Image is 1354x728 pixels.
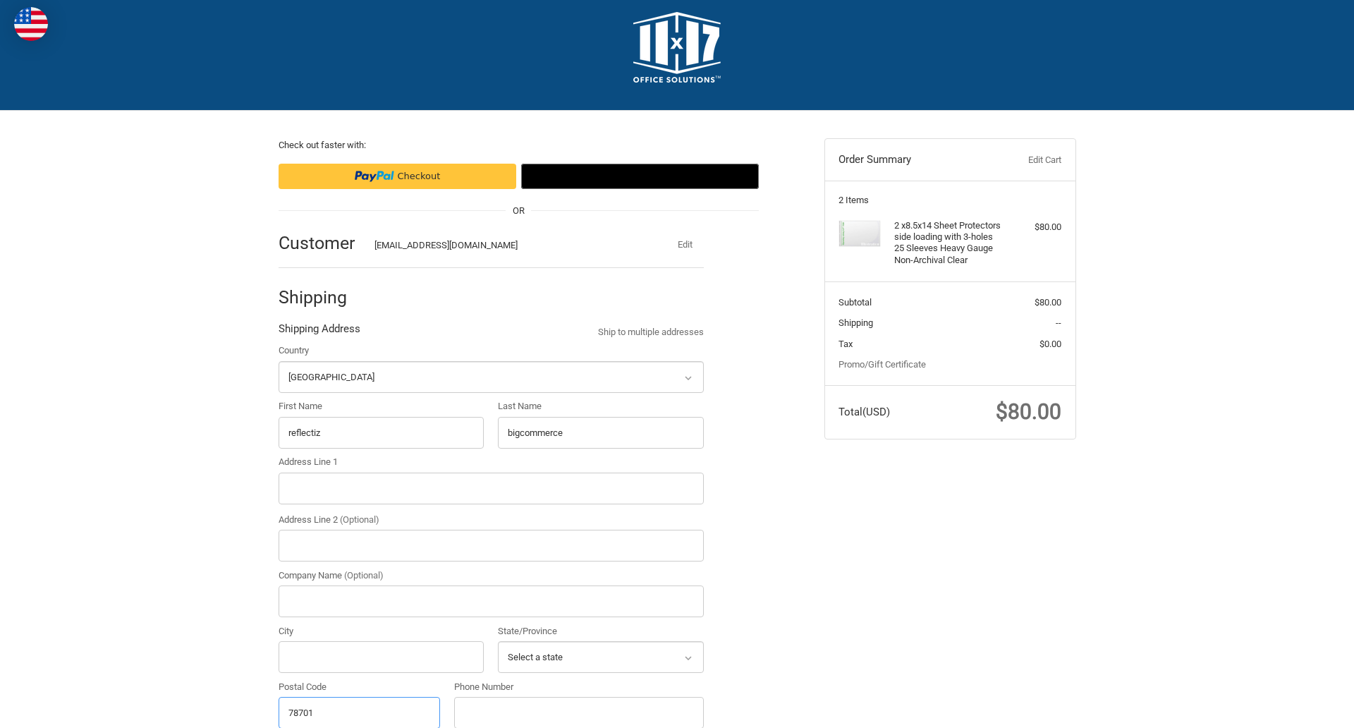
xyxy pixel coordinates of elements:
legend: Shipping Address [279,321,360,344]
span: -- [1056,317,1061,328]
span: Shipping [838,317,873,328]
label: Country [279,344,704,358]
h2: Shipping [279,286,361,308]
label: Address Line 2 [279,513,704,527]
button: Google Pay [521,164,759,189]
label: Last Name [498,399,704,413]
img: duty and tax information for United States [14,7,48,41]
small: (Optional) [340,514,379,525]
label: Postal Code [279,680,441,694]
label: City [279,624,484,638]
div: [EMAIL_ADDRESS][DOMAIN_NAME] [374,238,640,253]
a: Edit Cart [992,153,1061,167]
h3: Order Summary [838,153,992,167]
a: Ship to multiple addresses [598,325,704,339]
label: State/Province [498,624,704,638]
button: Edit [667,235,704,255]
span: $0.00 [1039,339,1061,349]
h2: Customer [279,232,361,254]
label: Address Line 1 [279,455,704,469]
iframe: PayPal-paypal [279,164,516,189]
span: Tax [838,339,853,349]
h3: 2 Items [838,195,1061,206]
img: 11x17.com [633,12,721,83]
span: Subtotal [838,297,872,308]
a: Promo/Gift Certificate [838,359,926,370]
label: First Name [279,399,484,413]
span: $80.00 [1035,297,1061,308]
h4: 2 x 8.5x14 Sheet Protectors side loading with 3-holes 25 Sleeves Heavy Gauge Non-Archival Clear [894,220,1002,266]
span: OR [506,204,532,218]
span: $80.00 [996,399,1061,424]
label: Phone Number [454,680,704,694]
p: Check out faster with: [279,138,759,152]
div: $80.00 [1006,220,1061,234]
small: (Optional) [344,570,384,581]
label: Company Name [279,569,704,583]
span: Total (USD) [838,406,890,418]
